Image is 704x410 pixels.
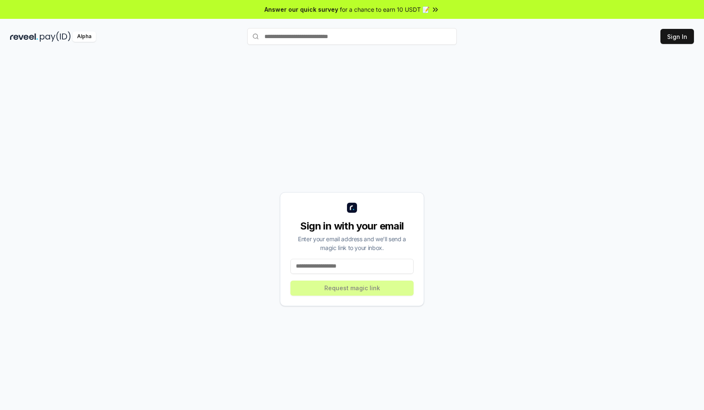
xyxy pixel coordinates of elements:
[290,219,414,233] div: Sign in with your email
[660,29,694,44] button: Sign In
[340,5,430,14] span: for a chance to earn 10 USDT 📝
[347,203,357,213] img: logo_small
[290,235,414,252] div: Enter your email address and we’ll send a magic link to your inbox.
[10,31,38,42] img: reveel_dark
[72,31,96,42] div: Alpha
[264,5,338,14] span: Answer our quick survey
[40,31,71,42] img: pay_id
